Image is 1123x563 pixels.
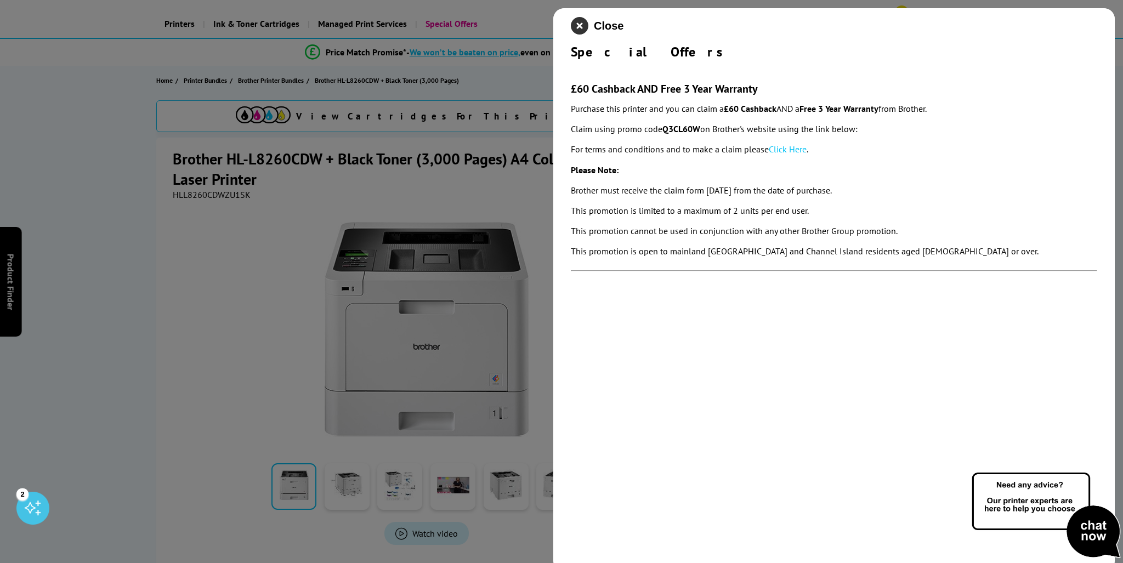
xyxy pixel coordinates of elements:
strong: £60 Cashback [724,103,776,114]
h3: £60 Cashback AND Free 3 Year Warranty [571,82,1097,96]
span: Close [594,20,623,32]
p: For terms and conditions and to make a claim please . [571,142,1097,157]
button: close modal [571,17,623,35]
div: Special Offers [571,43,1097,60]
a: Click Here [769,144,807,155]
img: Open Live Chat window [969,471,1123,561]
p: Claim using promo code on Brother's website using the link below: [571,122,1097,137]
em: Brother must receive the claim form [DATE] from the date of purchase. [571,185,832,196]
strong: Please Note: [571,164,619,175]
em: This promotion cannot be used in conjunction with any other Brother Group promotion. [571,225,898,236]
strong: Free 3 Year Warranty [799,103,878,114]
p: Purchase this printer and you can claim a AND a from Brother. [571,101,1097,116]
em: This promotion is limited to a maximum of 2 units per end user. [571,205,809,216]
em: This promotion is open to mainland [GEOGRAPHIC_DATA] and Channel Island residents aged [DEMOGRAPH... [571,246,1039,257]
strong: Q3CL60W [662,123,700,134]
div: 2 [16,488,29,500]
